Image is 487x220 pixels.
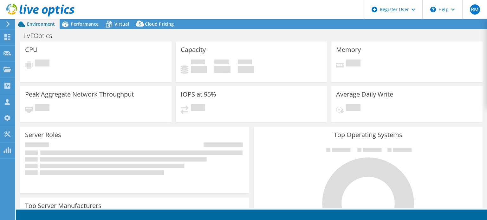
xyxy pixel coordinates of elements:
[25,131,61,138] h3: Server Roles
[336,91,393,98] h3: Average Daily Write
[238,60,252,66] span: Total
[35,60,49,68] span: Pending
[430,7,436,12] svg: \n
[71,21,99,27] span: Performance
[25,202,101,209] h3: Top Server Manufacturers
[191,66,207,73] h4: 0 GiB
[25,46,38,53] h3: CPU
[238,66,254,73] h4: 0 GiB
[336,46,361,53] h3: Memory
[470,4,480,15] span: RM
[191,104,205,113] span: Pending
[25,91,134,98] h3: Peak Aggregate Network Throughput
[181,91,216,98] h3: IOPS at 95%
[191,60,205,66] span: Used
[258,131,478,138] h3: Top Operating Systems
[181,46,206,53] h3: Capacity
[214,66,231,73] h4: 0 GiB
[21,32,62,39] h1: LVFOptics
[145,21,174,27] span: Cloud Pricing
[35,104,49,113] span: Pending
[114,21,129,27] span: Virtual
[214,60,229,66] span: Free
[27,21,55,27] span: Environment
[346,104,360,113] span: Pending
[346,60,360,68] span: Pending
